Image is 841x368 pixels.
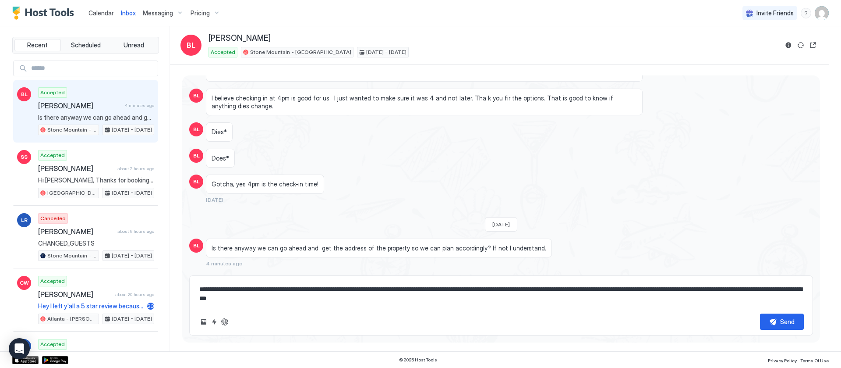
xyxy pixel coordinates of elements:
span: © 2025 Host Tools [399,357,437,363]
span: Stone Mountain - [GEOGRAPHIC_DATA] [47,126,97,134]
span: Atlanta - [PERSON_NAME] [47,315,97,323]
span: Accepted [40,89,65,96]
button: Reservation information [783,40,794,50]
span: Accepted [211,48,235,56]
div: tab-group [12,37,159,54]
span: Invite Friends [756,9,794,17]
span: about 9 hours ago [117,229,154,234]
button: ChatGPT Auto Reply [219,317,230,327]
button: Send [760,314,804,330]
span: BL [21,90,28,98]
span: Gotcha, yes 4pm is the check-in time! [212,180,318,188]
span: [DATE] - [DATE] [112,252,152,260]
span: Accepted [40,277,65,285]
span: [DATE] [492,221,510,228]
span: Messaging [143,9,173,17]
div: menu [801,8,811,18]
span: about 2 hours ago [117,166,154,171]
button: Upload image [198,317,209,327]
span: [DATE] - [DATE] [112,189,152,197]
button: Sync reservation [795,40,806,50]
span: [DATE] - [DATE] [112,315,152,323]
span: BL [193,152,200,160]
span: Dies* [212,128,227,136]
a: Terms Of Use [800,355,829,364]
span: Accepted [40,151,65,159]
span: BL [193,178,200,186]
span: 4 minutes ago [206,260,243,267]
span: [PERSON_NAME] [38,227,114,236]
span: Inbox [121,9,136,17]
span: Recent [27,41,48,49]
span: Scheduled [71,41,101,49]
a: App Store [12,356,39,364]
span: BL [193,92,200,100]
span: [PERSON_NAME] [208,33,271,43]
span: Is there anyway we can go ahead and get the address of the property so we can plan accordingly? I... [38,114,154,121]
span: Cancelled [40,214,66,222]
div: User profile [815,6,829,20]
span: Terms Of Use [800,358,829,363]
button: Recent [14,39,61,51]
span: Unread [124,41,144,49]
a: Calendar [88,8,114,18]
span: about 20 hours ago [115,292,154,297]
a: Google Play Store [42,356,68,364]
div: Open Intercom Messenger [9,338,30,359]
span: [PERSON_NAME] [38,164,114,173]
span: LR [21,216,28,224]
span: Hey I left y'all a 5 star review because the stay was so amazing! It would be awesome if y'all co... [38,302,144,310]
span: BL [193,125,200,133]
input: Input Field [28,61,158,76]
button: Unread [110,39,157,51]
span: 23 [147,303,154,309]
span: [PERSON_NAME] [38,101,121,110]
span: Stone Mountain - [GEOGRAPHIC_DATA] [47,252,97,260]
span: I believe checking in at 4pm is good for us. I just wanted to make sure it was 4 and not later. T... [212,94,637,110]
span: Accepted [40,340,65,348]
a: Host Tools Logo [12,7,78,20]
button: Quick reply [209,317,219,327]
span: Stone Mountain - [GEOGRAPHIC_DATA] [250,48,351,56]
a: Inbox [121,8,136,18]
span: 4 minutes ago [125,103,154,108]
span: BL [193,242,200,250]
span: [DATE] - [DATE] [366,48,406,56]
span: SS [21,153,28,161]
span: Privacy Policy [768,358,797,363]
span: [DATE] [206,197,223,203]
a: Privacy Policy [768,355,797,364]
div: Send [780,317,795,326]
span: Is there anyway we can go ahead and get the address of the property so we can plan accordingly? I... [212,244,546,252]
span: Calendar [88,9,114,17]
span: Pricing [191,9,210,17]
span: Hi [PERSON_NAME], Thanks for booking our place! On the morning of your check-in, you'll receive a... [38,176,154,184]
span: BL [187,40,195,50]
span: CW [20,279,29,287]
span: Does* [212,154,229,162]
button: Scheduled [63,39,109,51]
button: Open reservation [808,40,818,50]
span: [PERSON_NAME] [38,290,112,299]
span: [GEOGRAPHIC_DATA] - [PERSON_NAME] Terrace [47,189,97,197]
span: CHANGED_GUESTS [38,239,154,247]
span: [DATE] - [DATE] [112,126,152,134]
